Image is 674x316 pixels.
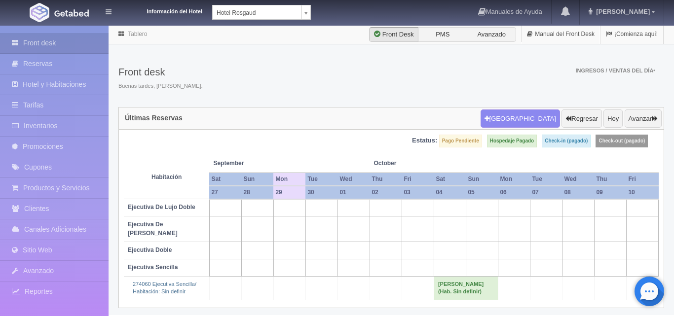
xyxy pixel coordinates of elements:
[562,186,594,199] th: 08
[273,173,305,186] th: Mon
[498,173,530,186] th: Mon
[530,173,562,186] th: Tue
[498,186,530,199] th: 06
[133,281,196,295] a: 274060 Ejecutiva Sencilla/Habitación: Sin definir
[241,173,273,186] th: Sun
[522,25,600,44] a: Manual del Front Desk
[402,173,434,186] th: Fri
[418,27,467,42] label: PMS
[209,173,241,186] th: Sat
[212,5,311,20] a: Hotel Rosgaud
[54,9,89,17] img: Getabed
[481,109,560,128] button: [GEOGRAPHIC_DATA]
[626,186,658,199] th: 10
[402,186,434,199] th: 03
[128,31,147,37] a: Tablero
[530,186,562,199] th: 07
[412,136,437,145] label: Estatus:
[594,186,626,199] th: 09
[213,159,269,168] span: September
[128,264,178,271] b: Ejecutiva Sencilla
[370,186,402,199] th: 02
[241,186,273,199] th: 28
[118,82,203,90] span: Buenas tardes, [PERSON_NAME].
[128,204,195,211] b: Ejecutiva De Lujo Doble
[542,135,591,147] label: Check-in (pagado)
[337,173,370,186] th: Wed
[217,5,298,20] span: Hotel Rosgaud
[337,186,370,199] th: 01
[596,135,648,147] label: Check-out (pagado)
[374,159,430,168] span: October
[370,173,402,186] th: Thu
[600,25,663,44] a: ¡Comienza aquí!
[128,221,178,236] b: Ejecutiva De [PERSON_NAME]
[125,114,183,122] h4: Últimas Reservas
[118,67,203,77] h3: Front desk
[466,186,498,199] th: 05
[30,3,49,22] img: Getabed
[562,109,601,128] button: Regresar
[467,27,516,42] label: Avanzado
[625,109,662,128] button: Avanzar
[305,173,337,186] th: Tue
[434,186,466,199] th: 04
[305,186,337,199] th: 30
[123,5,202,16] dt: Información del Hotel
[466,173,498,186] th: Sun
[603,109,623,128] button: Hoy
[594,173,626,186] th: Thu
[434,276,498,300] td: [PERSON_NAME] (Hab. Sin definir)
[369,27,418,42] label: Front Desk
[626,173,658,186] th: Fri
[273,186,305,199] th: 29
[209,186,241,199] th: 27
[151,174,182,180] strong: Habitación
[434,173,466,186] th: Sat
[128,246,172,253] b: Ejecutiva Doble
[575,68,655,73] span: Ingresos / Ventas del día
[439,135,482,147] label: Pago Pendiente
[594,8,650,15] span: [PERSON_NAME]
[487,135,537,147] label: Hospedaje Pagado
[562,173,594,186] th: Wed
